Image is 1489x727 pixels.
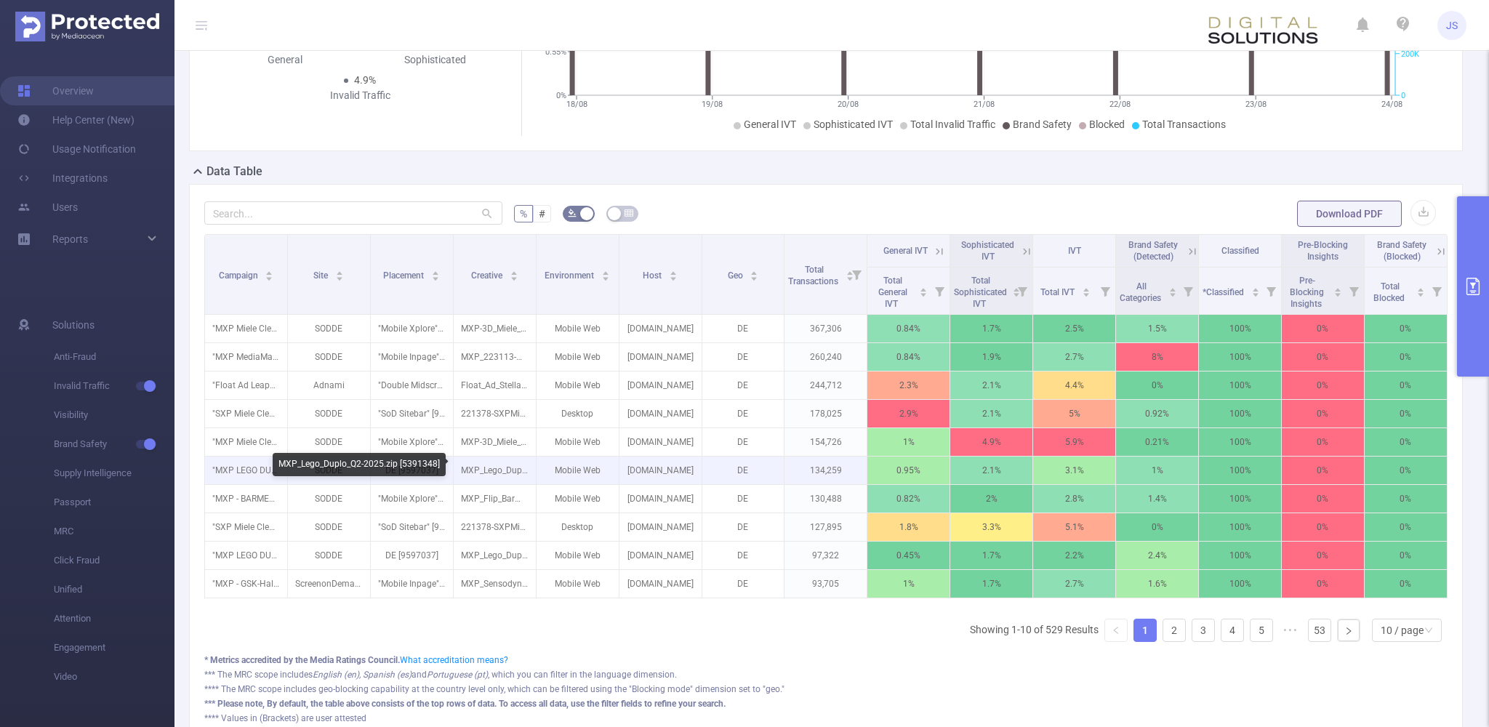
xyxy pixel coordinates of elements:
p: 3.1% [1033,457,1115,484]
span: Sophisticated IVT [814,119,893,130]
p: SODDE [288,343,370,371]
p: 0% [1282,570,1364,598]
div: Sort [669,269,678,278]
p: 0.92% [1116,400,1198,427]
p: 0.45% [867,542,950,569]
p: DE [702,428,784,456]
p: 4.9% [950,428,1032,456]
p: Mobile Web [537,542,619,569]
span: Brand Safety (Detected) [1128,240,1178,262]
p: DE [702,400,784,427]
span: Video [54,662,174,691]
p: Desktop [537,513,619,541]
p: 1.5% [1116,315,1198,342]
i: icon: caret-down [1168,291,1176,295]
i: icon: caret-up [265,269,273,273]
span: Pre-Blocking Insights [1290,276,1324,309]
p: 134,259 [784,457,867,484]
p: MXP-3D_Miele_Cleaning_Q2_2025.zip [5459485] [454,428,536,456]
p: 4.4% [1033,371,1115,399]
div: Sort [1251,286,1260,294]
p: MXP_Sensodyne_NextNova_Q3-2025.zip [5536095] [454,570,536,598]
i: icon: caret-up [432,269,440,273]
span: Anti-Fraud [54,342,174,371]
p: DE [702,343,784,371]
p: SODDE [288,400,370,427]
p: "SXP Miele Cleaning Precision [DATE]-[DATE]" [284049] [205,513,287,541]
p: DE [702,315,784,342]
p: MXP_Flip_Barmer_MidFunnel_Aktivierung_Q3_2025-tracking.zip [5501416] [454,485,536,513]
span: Environment [545,270,596,281]
p: "MXP MediaMarktSaturn Trade Mediamarkt JBL AO Q3 2025" [285977] [205,343,287,371]
i: English (en), Spanish (es) [313,670,412,680]
a: 2 [1163,619,1185,641]
p: "Mobile Xplore" [[PHONE_NUMBER]] [371,485,453,513]
p: 1.4% [1116,485,1198,513]
p: "MXP LEGO DUPLO Always On Q2 - Q3 2025" [280082] [205,457,287,484]
p: [DOMAIN_NAME] [619,513,702,541]
tspan: 22/08 [1109,100,1130,109]
i: icon: caret-up [1333,286,1341,290]
p: DE [702,371,784,399]
i: icon: caret-up [602,269,610,273]
p: 221378-SXPMieleCleaningQ22025.zip [5498166] [454,400,536,427]
p: SODDE [288,315,370,342]
i: icon: caret-up [510,269,518,273]
p: 3.3% [950,513,1032,541]
a: 5 [1251,619,1272,641]
p: Mobile Web [537,343,619,371]
a: 53 [1309,619,1331,641]
span: 4.9% [354,74,376,86]
tspan: 21/08 [974,100,995,109]
p: 0% [1365,371,1447,399]
div: **** Values in (Brackets) are user attested [204,712,1448,725]
span: Brand Safety (Blocked) [1377,240,1426,262]
p: 0% [1365,400,1447,427]
i: Portuguese (pt) [427,670,488,680]
tspan: 19/08 [702,100,723,109]
span: Classified [1221,246,1259,256]
p: 0% [1365,542,1447,569]
span: Total Invalid Traffic [910,119,995,130]
div: Sort [510,269,518,278]
i: icon: caret-down [669,275,677,279]
p: ScreenonDemandDE [288,570,370,598]
tspan: 0% [556,91,566,100]
p: DE [702,570,784,598]
span: Total IVT [1040,287,1077,297]
span: Total Transactions [1142,119,1226,130]
p: 2.3% [867,371,950,399]
p: 0% [1282,343,1364,371]
span: Pre-Blocking Insights [1298,240,1348,262]
div: Sophisticated [360,52,510,68]
p: 0.82% [867,485,950,513]
span: Total Blocked [1373,281,1407,303]
p: "MXP - GSK-Haleon - Sensodyne Next Nova 2025 Q3 Q4" [286214] [205,570,287,598]
i: icon: caret-down [1417,291,1425,295]
h2: Data Table [206,163,262,180]
div: Sort [431,269,440,278]
span: Sophisticated IVT [961,240,1014,262]
div: Sort [1168,286,1177,294]
a: 4 [1221,619,1243,641]
span: General IVT [883,246,928,256]
p: 1.7% [950,570,1032,598]
span: Host [643,270,664,281]
p: 0% [1282,457,1364,484]
i: icon: table [625,209,633,217]
span: Campaign [219,270,260,281]
p: Desktop [537,400,619,427]
p: 1% [867,570,950,598]
li: 2 [1163,619,1186,642]
p: 2.7% [1033,570,1115,598]
li: 3 [1192,619,1215,642]
div: General [210,52,360,68]
p: DE [9597037] [371,542,453,569]
p: 0% [1116,371,1198,399]
p: 100% [1199,428,1281,456]
button: Download PDF [1297,201,1402,227]
span: Total Sophisticated IVT [954,276,1007,309]
p: 0% [1282,542,1364,569]
span: Passport [54,488,174,517]
i: Filter menu [1178,268,1198,314]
